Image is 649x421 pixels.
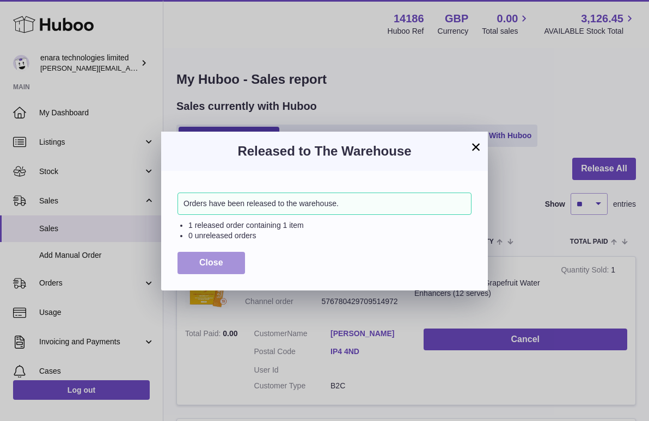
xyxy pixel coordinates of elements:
[188,220,472,231] li: 1 released order containing 1 item
[177,252,245,274] button: Close
[177,193,472,215] div: Orders have been released to the warehouse.
[199,258,223,267] span: Close
[188,231,472,241] li: 0 unreleased orders
[469,140,482,153] button: ×
[177,143,472,160] h3: Released to The Warehouse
